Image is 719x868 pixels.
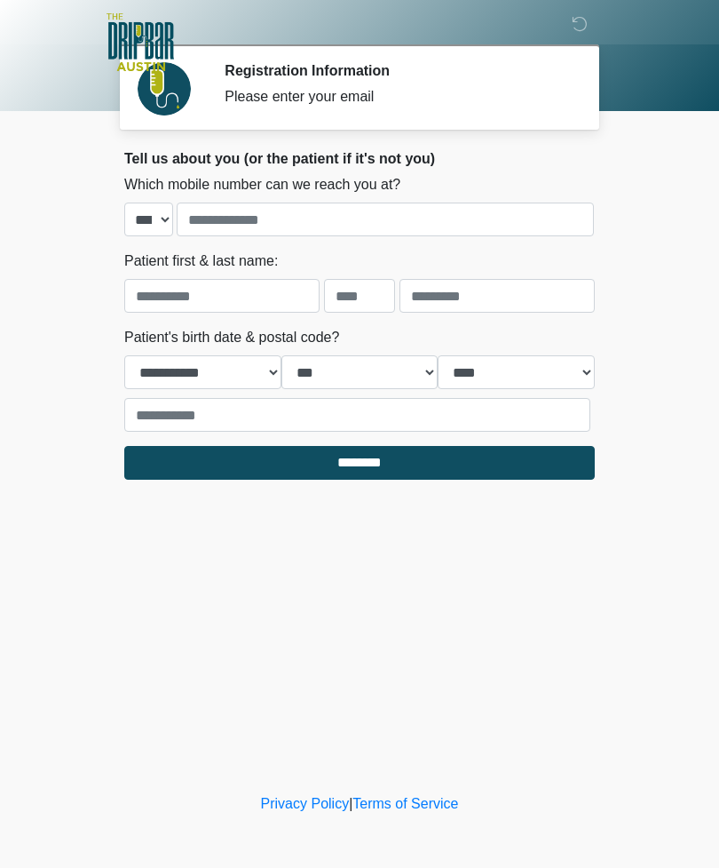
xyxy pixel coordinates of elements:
[225,86,568,108] div: Please enter your email
[124,150,595,167] h2: Tell us about you (or the patient if it's not you)
[124,251,278,272] label: Patient first & last name:
[349,796,352,811] a: |
[261,796,350,811] a: Privacy Policy
[124,174,400,195] label: Which mobile number can we reach you at?
[138,62,191,115] img: Agent Avatar
[107,13,174,71] img: The DRIPBaR - Austin The Domain Logo
[352,796,458,811] a: Terms of Service
[124,327,339,348] label: Patient's birth date & postal code?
